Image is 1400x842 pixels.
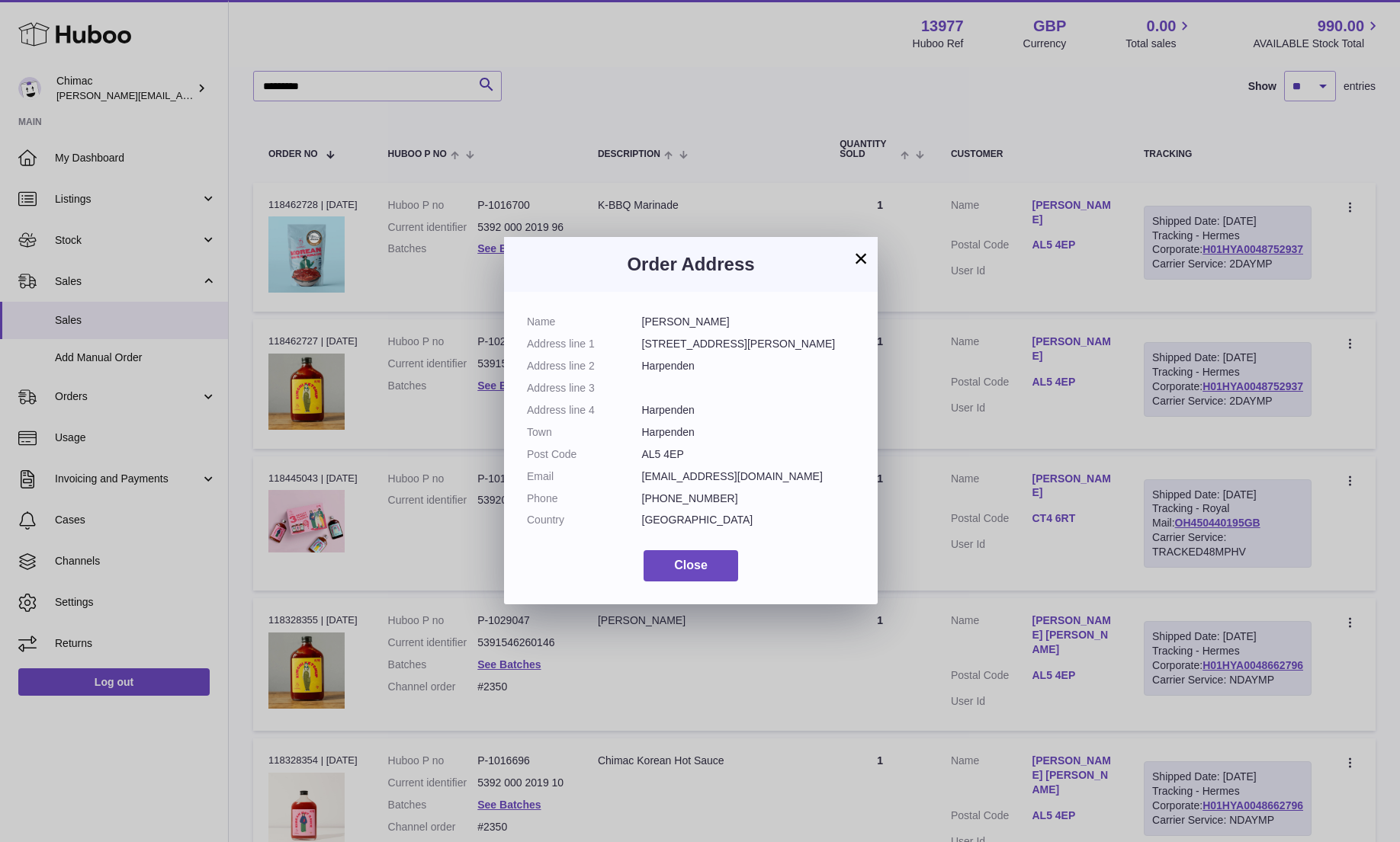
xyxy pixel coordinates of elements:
[644,550,738,581] button: Close
[527,469,642,484] dt: Email
[527,252,855,277] h3: Order Address
[527,381,642,395] dt: Address line 3
[642,359,856,373] dd: Harpenden
[527,447,642,462] dt: Post Code
[527,513,642,527] dt: Country
[642,425,856,440] dd: Harpenden
[642,337,856,351] dd: [STREET_ADDRESS][PERSON_NAME]
[642,403,856,418] dd: Harpenden
[527,425,642,440] dt: Town
[642,447,856,462] dd: AL5 4EP
[527,315,642,329] dt: Name
[642,469,856,484] dd: [EMAIL_ADDRESS][DOMAIN_NAME]
[852,249,870,267] button: ×
[642,315,856,329] dd: [PERSON_NAME]
[674,559,708,571] span: Close
[642,491,856,506] dd: [PHONE_NUMBER]
[527,359,642,373] dt: Address line 2
[527,337,642,351] dt: Address line 1
[527,491,642,506] dt: Phone
[527,403,642,418] dt: Address line 4
[642,513,856,527] dd: [GEOGRAPHIC_DATA]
